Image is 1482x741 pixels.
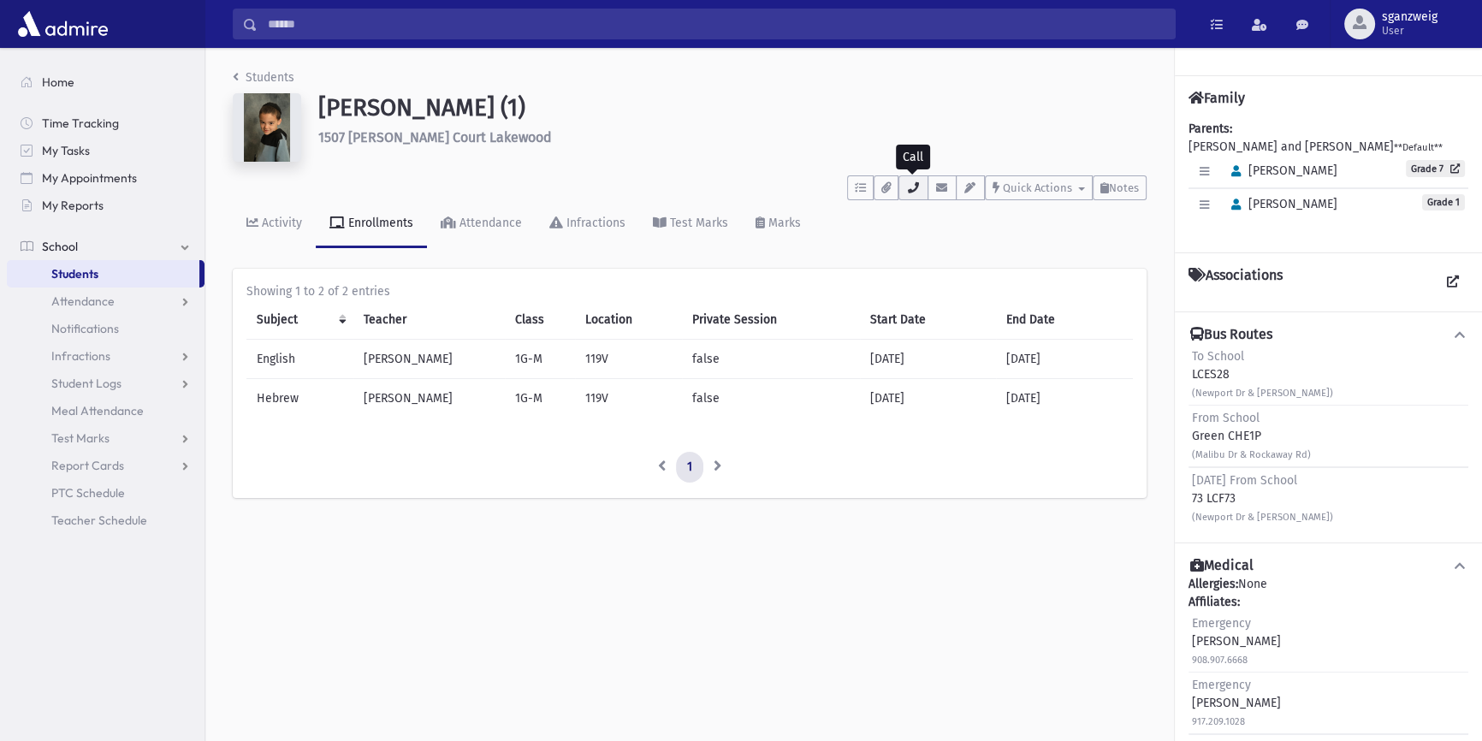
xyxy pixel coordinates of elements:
td: [DATE] [860,379,996,418]
span: Home [42,74,74,90]
div: Activity [258,216,302,230]
span: Infractions [51,348,110,364]
span: Student Logs [51,376,122,391]
a: My Tasks [7,137,205,164]
a: Attendance [7,288,205,315]
a: Report Cards [7,452,205,479]
span: Test Marks [51,430,110,446]
span: My Tasks [42,143,90,158]
button: Notes [1093,175,1147,200]
th: Subject [246,300,353,340]
span: Notes [1109,181,1139,194]
span: [DATE] From School [1192,473,1297,488]
a: Students [7,260,199,288]
div: 73 LCF73 [1192,471,1333,525]
th: End Date [996,300,1133,340]
a: View all Associations [1438,267,1468,298]
a: Teacher Schedule [7,507,205,534]
b: Allergies: [1189,577,1238,591]
small: 908.907.6668 [1192,655,1248,666]
td: false [682,340,860,379]
span: Report Cards [51,458,124,473]
h4: Medical [1190,557,1254,575]
b: Affiliates: [1189,595,1240,609]
span: Time Tracking [42,116,119,131]
th: Location [575,300,682,340]
span: Attendance [51,293,115,309]
input: Search [258,9,1175,39]
a: Enrollments [316,200,427,248]
button: Medical [1189,557,1468,575]
span: Grade 1 [1422,194,1465,210]
td: [DATE] [860,340,996,379]
td: 1G-M [505,379,574,418]
div: Test Marks [667,216,728,230]
a: My Reports [7,192,205,219]
div: Attendance [456,216,522,230]
a: Activity [233,200,316,248]
button: Bus Routes [1189,326,1468,344]
th: Teacher [353,300,505,340]
small: (Newport Dr & [PERSON_NAME]) [1192,388,1333,399]
button: Quick Actions [985,175,1093,200]
span: User [1382,24,1438,38]
small: 917.209.1028 [1192,716,1245,727]
td: [PERSON_NAME] [353,379,505,418]
div: LCES28 [1192,347,1333,401]
a: School [7,233,205,260]
span: School [42,239,78,254]
span: My Reports [42,198,104,213]
a: Test Marks [639,200,742,248]
small: (Newport Dr & [PERSON_NAME]) [1192,512,1333,523]
a: Infractions [7,342,205,370]
a: Student Logs [7,370,205,397]
div: Call [896,145,930,169]
a: PTC Schedule [7,479,205,507]
a: Time Tracking [7,110,205,137]
a: Grade 7 [1406,160,1465,177]
div: [PERSON_NAME] [1192,676,1281,730]
th: Class [505,300,574,340]
td: English [246,340,353,379]
td: [DATE] [996,379,1133,418]
a: Meal Attendance [7,397,205,424]
a: Students [233,70,294,85]
td: 119V [575,340,682,379]
td: false [682,379,860,418]
div: [PERSON_NAME] [1192,614,1281,668]
a: Marks [742,200,815,248]
span: [PERSON_NAME] [1224,197,1337,211]
a: Attendance [427,200,536,248]
span: Quick Actions [1003,181,1072,194]
span: My Appointments [42,170,137,186]
div: Enrollments [345,216,413,230]
a: Infractions [536,200,639,248]
span: sganzweig [1382,10,1438,24]
h1: [PERSON_NAME] (1) [318,93,1147,122]
a: 1 [676,452,703,483]
div: Showing 1 to 2 of 2 entries [246,282,1133,300]
td: [DATE] [996,340,1133,379]
div: Infractions [563,216,625,230]
td: [PERSON_NAME] [353,340,505,379]
span: Notifications [51,321,119,336]
td: 119V [575,379,682,418]
a: Test Marks [7,424,205,452]
span: Students [51,266,98,282]
a: My Appointments [7,164,205,192]
span: From School [1192,411,1260,425]
h4: Associations [1189,267,1283,298]
div: Marks [765,216,801,230]
div: Green CHE1P [1192,409,1311,463]
a: Home [7,68,205,96]
th: Start Date [860,300,996,340]
nav: breadcrumb [233,68,294,93]
span: Meal Attendance [51,403,144,418]
td: 1G-M [505,340,574,379]
img: AdmirePro [14,7,112,41]
span: Emergency [1192,616,1251,631]
h4: Bus Routes [1190,326,1272,344]
a: Notifications [7,315,205,342]
h4: Family [1189,90,1245,106]
span: PTC Schedule [51,485,125,501]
